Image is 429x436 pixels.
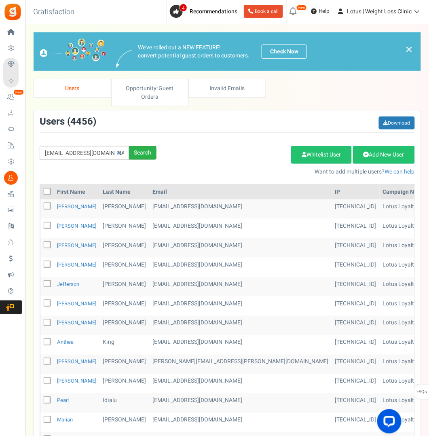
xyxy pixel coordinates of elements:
[149,296,332,316] td: customer
[332,277,380,296] td: [TECHNICAL_ID]
[149,258,332,277] td: customer
[34,79,111,98] a: Users
[70,114,93,129] span: 4456
[308,5,333,18] a: Help
[169,168,415,176] p: Want to add multiple users?
[332,316,380,335] td: [TECHNICAL_ID]
[332,296,380,316] td: [TECHNICAL_ID]
[40,146,129,160] input: Search by email or name
[262,44,307,59] a: Check Now
[99,296,149,316] td: [PERSON_NAME]
[40,38,106,65] img: images
[332,335,380,355] td: [TECHNICAL_ID]
[332,219,380,238] td: [TECHNICAL_ID]
[149,413,332,432] td: customer
[416,385,427,400] span: FAQs
[57,222,96,230] a: [PERSON_NAME]
[190,7,237,16] span: Recommendations
[332,374,380,394] td: [TECHNICAL_ID]
[244,5,283,18] a: Book a call
[3,90,22,104] a: New
[57,397,69,404] a: Pearl
[99,238,149,258] td: [PERSON_NAME]
[116,50,132,68] img: images
[347,7,412,16] span: Lotus | Weight Loss Clinic
[332,185,380,199] th: IP
[149,238,332,258] td: customer
[332,258,380,277] td: [TECHNICAL_ID]
[180,4,187,12] span: 4
[149,316,332,335] td: customer
[149,374,332,394] td: customer
[99,185,149,199] th: Last Name
[188,79,266,98] a: Invalid Emails
[4,3,22,21] img: Gratisfaction
[291,146,352,164] a: Whitelist User
[129,146,156,160] div: Search
[406,44,413,54] a: ×
[149,185,332,199] th: Email
[99,394,149,413] td: Idialu
[57,300,96,307] a: [PERSON_NAME]
[149,355,332,374] td: customer
[332,355,380,374] td: [TECHNICAL_ID]
[296,5,307,11] em: New
[54,185,99,199] th: First Name
[149,199,332,219] td: [EMAIL_ADDRESS][DOMAIN_NAME]
[99,258,149,277] td: [PERSON_NAME]
[170,5,241,18] a: 4 Recommendations
[149,277,332,296] td: customer
[332,394,380,413] td: [TECHNICAL_ID]
[57,319,96,327] a: [PERSON_NAME]
[379,116,415,129] a: Download
[24,4,83,20] h3: Gratisfaction
[99,277,149,296] td: [PERSON_NAME]
[332,199,380,219] td: [TECHNICAL_ID]
[57,416,73,424] a: Marian
[40,116,96,127] h3: Users ( )
[99,355,149,374] td: [PERSON_NAME]
[99,316,149,335] td: [PERSON_NAME]
[353,146,415,164] a: Add New User
[99,374,149,394] td: [PERSON_NAME]
[332,413,380,432] td: [TECHNICAL_ID]
[332,238,380,258] td: [TECHNICAL_ID]
[149,219,332,238] td: customer
[99,199,149,219] td: [PERSON_NAME]
[57,203,96,210] a: [PERSON_NAME]
[138,44,249,60] p: We've rolled out a NEW FEATURE! convert potential guest orders to customers.
[112,146,125,160] a: Reset
[99,413,149,432] td: [PERSON_NAME]
[99,335,149,355] td: King
[57,280,79,288] a: Jefferson
[57,241,96,249] a: [PERSON_NAME]
[99,219,149,238] td: [PERSON_NAME]
[13,89,24,95] em: New
[57,358,96,366] a: [PERSON_NAME]
[111,79,189,106] a: Opportunity: Guest Orders
[317,7,330,15] span: Help
[385,167,415,176] a: We can help
[57,261,96,269] a: [PERSON_NAME]
[149,394,332,413] td: customer
[57,377,96,385] a: [PERSON_NAME]
[149,335,332,355] td: customer
[57,339,74,346] a: Anthea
